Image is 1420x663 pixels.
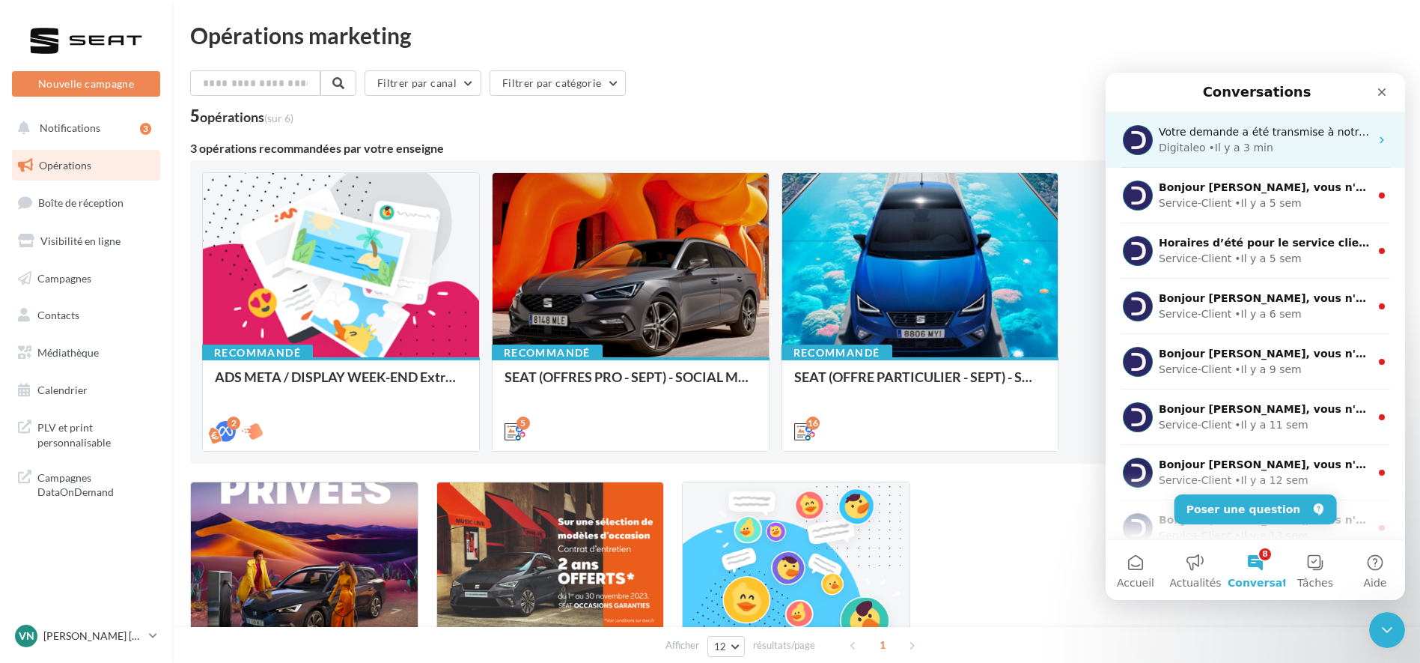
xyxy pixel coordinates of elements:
[129,455,202,471] div: • Il y a 13 sem
[202,345,313,361] div: Recommandé
[40,234,121,247] span: Visibilité en ligne
[200,110,293,124] div: opérations
[264,112,293,124] span: (sur 6)
[37,417,154,449] span: PLV et print personnalisable
[17,330,47,360] img: Profile image for Service-Client
[53,123,126,139] div: Service-Client
[53,345,126,360] div: Service-Client
[665,638,699,653] span: Afficher
[190,24,1402,46] div: Opérations marketing
[753,638,815,653] span: résultats/page
[781,345,892,361] div: Recommandé
[69,422,231,452] button: Poser une question
[9,337,163,369] a: Médiathèque
[9,225,163,257] a: Visibilité en ligne
[9,375,163,406] a: Calendrier
[129,123,195,139] div: • Il y a 5 sem
[122,505,207,515] span: Conversations
[490,70,626,96] button: Filtrer par catégorie
[129,345,202,360] div: • Il y a 11 sem
[103,67,168,83] div: • Il y a 3 min
[492,345,603,361] div: Recommandé
[19,629,34,644] span: VN
[707,636,746,657] button: 12
[227,417,240,430] div: 2
[38,196,124,209] span: Boîte de réception
[12,622,160,650] a: VN [PERSON_NAME] [PERSON_NAME]
[129,289,195,305] div: • Il y a 9 sem
[40,121,100,134] span: Notifications
[37,271,91,284] span: Campagnes
[9,150,163,181] a: Opérations
[192,505,228,515] span: Tâches
[806,417,820,430] div: 16
[43,629,143,644] p: [PERSON_NAME] [PERSON_NAME]
[9,300,163,331] a: Contacts
[39,159,91,172] span: Opérations
[9,112,157,144] button: Notifications 3
[53,289,126,305] div: Service-Client
[365,70,481,96] button: Filtrer par canal
[190,108,293,124] div: 5
[180,467,240,527] button: Tâches
[714,641,727,653] span: 12
[129,178,195,194] div: • Il y a 5 sem
[9,461,163,506] a: Campagnes DataOnDemand
[240,467,299,527] button: Aide
[1369,612,1405,648] iframe: Intercom live chat
[505,369,757,399] div: SEAT (OFFRES PRO - SEPT) - SOCIAL MEDIA
[17,441,47,470] img: Profile image for Service-Client
[1106,73,1405,600] iframe: Intercom live chat
[129,400,202,416] div: • Il y a 12 sem
[9,411,163,455] a: PLV et print personnalisable
[64,505,115,515] span: Actualités
[17,163,47,193] img: Profile image for Service-Client
[12,71,160,97] button: Nouvelle campagne
[258,505,281,515] span: Aide
[37,467,154,500] span: Campagnes DataOnDemand
[120,467,180,527] button: Conversations
[37,384,88,396] span: Calendrier
[140,123,151,135] div: 3
[9,263,163,294] a: Campagnes
[37,309,79,321] span: Contacts
[17,219,47,249] img: Profile image for Service-Client
[53,455,126,471] div: Service-Client
[11,505,49,515] span: Accueil
[516,417,530,430] div: 5
[53,400,126,416] div: Service-Client
[17,108,47,138] img: Profile image for Service-Client
[60,467,120,527] button: Actualités
[53,67,100,83] div: Digitaleo
[53,178,126,194] div: Service-Client
[53,234,126,249] div: Service-Client
[17,385,47,415] img: Profile image for Service-Client
[37,346,99,359] span: Médiathèque
[215,369,467,399] div: ADS META / DISPLAY WEEK-END Extraordinaire (JPO) Septembre 2025
[871,633,895,657] span: 1
[9,187,163,219] a: Boîte de réception
[129,234,195,249] div: • Il y a 6 sem
[794,369,1046,399] div: SEAT (OFFRE PARTICULIER - SEPT) - SOCIAL MEDIA
[190,142,1402,154] div: 3 opérations recommandées par votre enseigne
[17,274,47,304] img: Profile image for Service-Client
